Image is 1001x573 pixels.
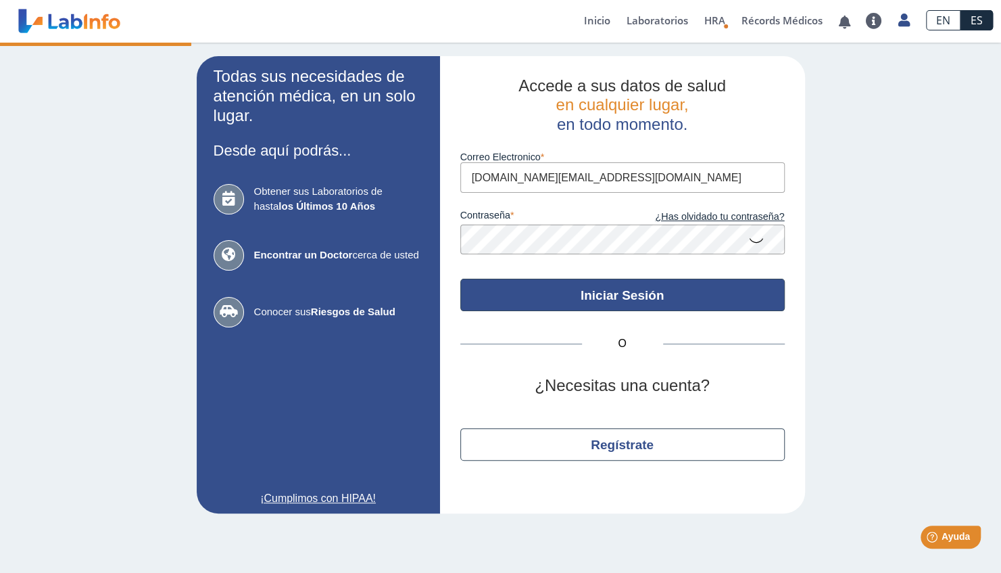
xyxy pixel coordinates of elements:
[926,10,960,30] a: EN
[460,210,622,225] label: contraseña
[704,14,725,27] span: HRA
[254,249,353,260] b: Encontrar un Doctor
[582,336,663,352] span: O
[557,115,687,133] span: en todo momento.
[311,306,395,317] b: Riesgos de Salud
[622,210,785,225] a: ¿Has olvidado tu contraseña?
[518,76,726,95] span: Accede a sus datos de salud
[460,152,785,162] label: Correo Electronico
[254,184,423,214] span: Obtener sus Laboratorios de hasta
[460,376,785,396] h2: ¿Necesitas una cuenta?
[460,279,785,311] button: Iniciar Sesión
[254,248,423,263] span: cerca de usted
[881,520,986,558] iframe: Help widget launcher
[556,95,688,114] span: en cualquier lugar,
[214,490,423,507] a: ¡Cumplimos con HIPAA!
[254,304,423,320] span: Conocer sus
[460,428,785,461] button: Regístrate
[278,200,375,212] b: los Últimos 10 Años
[214,142,423,159] h3: Desde aquí podrás...
[960,10,993,30] a: ES
[214,67,423,125] h2: Todas sus necesidades de atención médica, en un solo lugar.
